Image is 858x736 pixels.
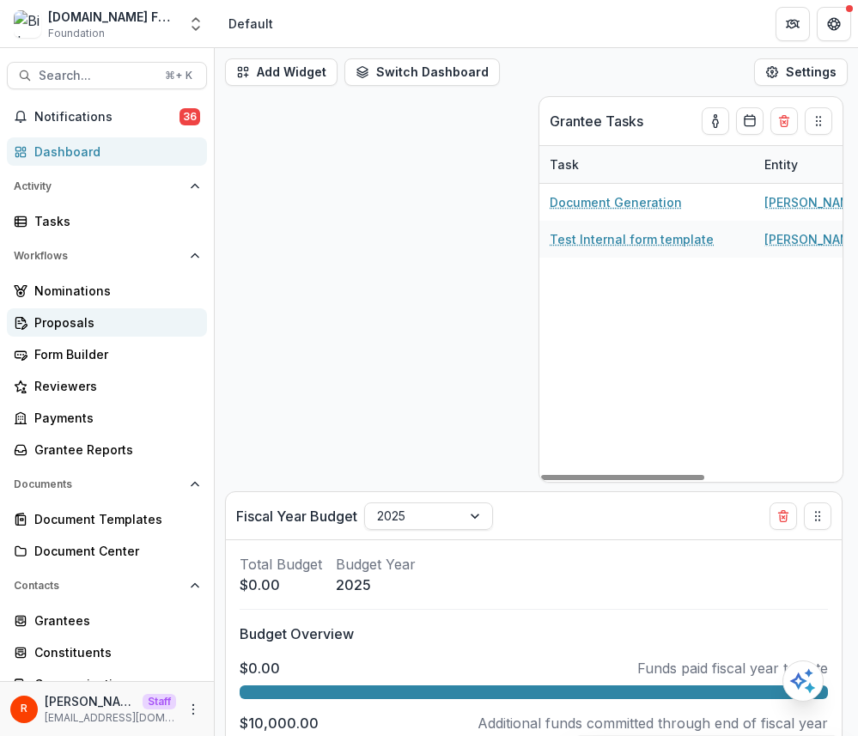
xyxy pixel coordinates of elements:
[702,107,729,135] button: toggle-assigned-to-me
[240,554,322,575] p: Total Budget
[48,8,177,26] div: [DOMAIN_NAME] Foundation1
[770,502,797,530] button: Delete card
[770,107,798,135] button: Delete card
[7,242,207,270] button: Open Workflows
[336,575,416,595] p: 2025
[14,250,183,262] span: Workflows
[7,103,207,131] button: Notifications36
[34,510,193,528] div: Document Templates
[34,611,193,630] div: Grantees
[14,580,183,592] span: Contacts
[34,110,180,125] span: Notifications
[34,143,193,161] div: Dashboard
[539,146,754,183] div: Task
[754,58,848,86] button: Settings
[34,643,193,661] div: Constituents
[7,62,207,89] button: Search...
[14,10,41,38] img: Bill.com Foundation1
[7,137,207,166] a: Dashboard
[7,340,207,368] a: Form Builder
[240,623,828,644] p: Budget Overview
[7,308,207,337] a: Proposals
[21,703,27,715] div: Raj
[7,505,207,533] a: Document Templates
[7,277,207,305] a: Nominations
[817,7,851,41] button: Get Help
[782,660,824,702] button: Open AI Assistant
[7,435,207,464] a: Grantee Reports
[754,155,808,173] div: Entity
[7,404,207,432] a: Payments
[45,692,136,710] p: [PERSON_NAME]
[34,441,193,459] div: Grantee Reports
[34,377,193,395] div: Reviewers
[344,58,500,86] button: Switch Dashboard
[14,478,183,490] span: Documents
[805,107,832,135] button: Drag
[236,506,357,526] p: Fiscal Year Budget
[240,575,322,595] p: $0.00
[222,11,280,36] nav: breadcrumb
[539,155,589,173] div: Task
[45,710,176,726] p: [EMAIL_ADDRESS][DOMAIN_NAME]
[7,670,207,698] a: Communications
[550,111,643,131] p: Grantee Tasks
[183,699,204,720] button: More
[225,58,338,86] button: Add Widget
[336,554,416,575] p: Budget Year
[7,173,207,200] button: Open Activity
[34,409,193,427] div: Payments
[228,15,273,33] div: Default
[550,230,714,248] a: Test Internal form template
[34,345,193,363] div: Form Builder
[550,193,682,211] a: Document Generation
[736,107,764,135] button: Calendar
[34,675,193,693] div: Communications
[7,606,207,635] a: Grantees
[7,572,207,599] button: Open Contacts
[48,26,105,41] span: Foundation
[184,7,208,41] button: Open entity switcher
[7,638,207,666] a: Constituents
[34,282,193,300] div: Nominations
[34,212,193,230] div: Tasks
[180,108,200,125] span: 36
[478,713,828,733] p: Additional funds committed through end of fiscal year
[39,69,155,83] span: Search...
[804,502,831,530] button: Drag
[143,694,176,709] p: Staff
[34,313,193,332] div: Proposals
[7,471,207,498] button: Open Documents
[14,180,183,192] span: Activity
[776,7,810,41] button: Partners
[7,372,207,400] a: Reviewers
[637,658,828,678] p: Funds paid fiscal year to date
[161,66,196,85] div: ⌘ + K
[7,537,207,565] a: Document Center
[240,658,280,678] p: $0.00
[34,542,193,560] div: Document Center
[7,207,207,235] a: Tasks
[240,713,319,733] p: $10,000.00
